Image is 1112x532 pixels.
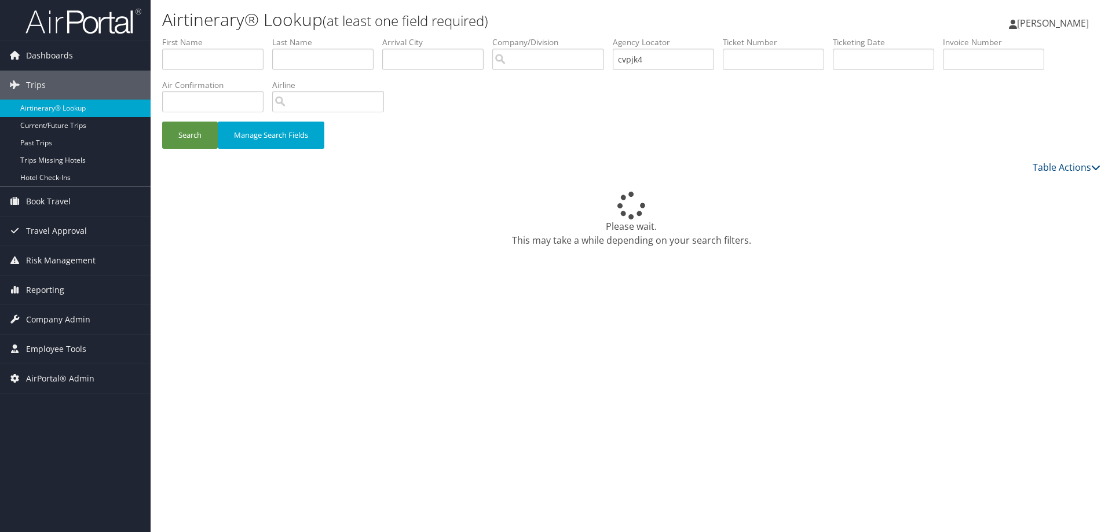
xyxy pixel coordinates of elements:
label: Company/Division [492,36,613,48]
label: Invoice Number [943,36,1053,48]
label: Agency Locator [613,36,723,48]
span: Employee Tools [26,335,86,364]
button: Manage Search Fields [218,122,324,149]
span: Reporting [26,276,64,304]
a: Table Actions [1033,161,1100,174]
span: Risk Management [26,246,96,275]
label: Arrival City [382,36,492,48]
label: Ticket Number [723,36,833,48]
label: Air Confirmation [162,79,272,91]
label: Airline [272,79,393,91]
div: Please wait. This may take a while depending on your search filters. [162,192,1100,247]
a: [PERSON_NAME] [1009,6,1100,41]
small: (at least one field required) [323,11,488,30]
label: First Name [162,36,272,48]
span: Book Travel [26,187,71,216]
label: Ticketing Date [833,36,943,48]
span: Trips [26,71,46,100]
button: Search [162,122,218,149]
h1: Airtinerary® Lookup [162,8,788,32]
span: AirPortal® Admin [26,364,94,393]
span: [PERSON_NAME] [1017,17,1089,30]
span: Travel Approval [26,217,87,245]
img: airportal-logo.png [25,8,141,35]
span: Company Admin [26,305,90,334]
label: Last Name [272,36,382,48]
span: Dashboards [26,41,73,70]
